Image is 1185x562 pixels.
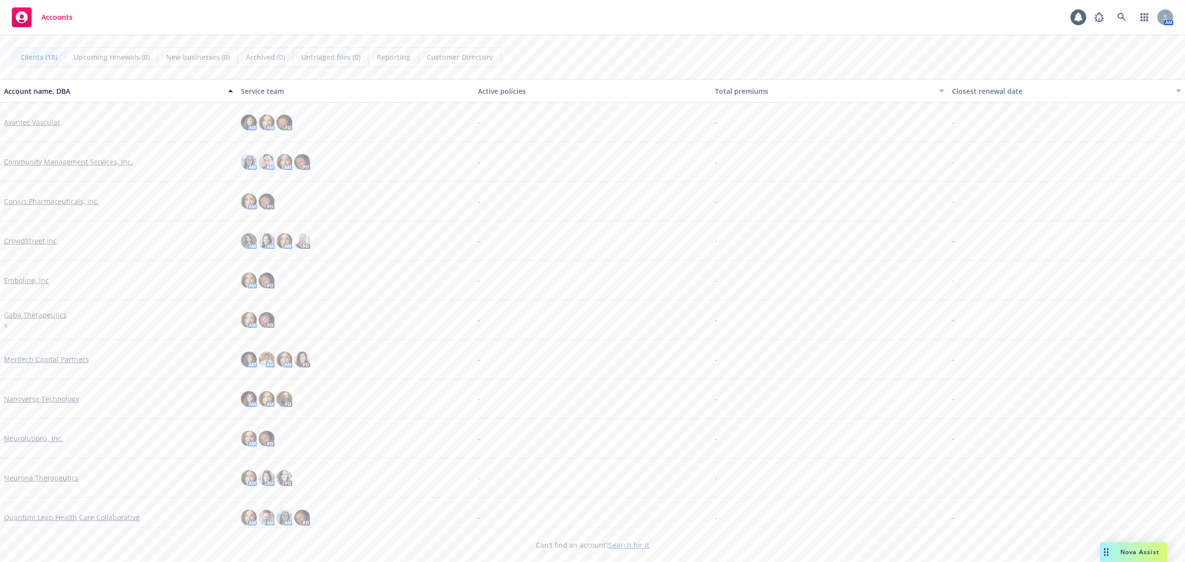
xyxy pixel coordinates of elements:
[4,354,89,364] a: Meritech Capital Partners
[952,86,1170,96] div: Closest renewal date
[952,157,954,167] span: -
[952,275,954,285] span: -
[246,52,285,62] span: Archived (0)
[294,352,310,367] img: photo
[276,510,292,525] img: photo
[715,236,717,246] span: -
[241,154,257,170] img: photo
[536,540,649,550] span: Can't find an account?
[4,310,67,320] a: Gaba Therapeutics
[1100,542,1167,562] button: Nova Assist
[241,391,257,407] img: photo
[1135,7,1154,27] a: Switch app
[952,473,954,483] span: -
[4,157,133,167] a: Community Management Services, Inc.
[276,154,292,170] img: photo
[478,236,480,246] span: -
[715,394,717,404] span: -
[478,157,480,167] span: -
[259,233,275,249] img: photo
[478,196,480,206] span: -
[478,315,480,325] span: -
[715,196,717,206] span: -
[715,157,717,167] span: -
[715,275,717,285] span: -
[259,154,275,170] img: photo
[1100,542,1112,562] div: Drag to move
[20,52,57,62] span: Clients (18)
[259,470,275,486] img: photo
[427,52,493,62] span: Customer Directory
[715,86,933,96] div: Total premiums
[478,275,480,285] span: -
[259,312,275,328] img: photo
[4,275,49,285] a: Emboline, Inc
[715,117,717,127] span: -
[4,196,99,206] a: Corvus Pharmaceuticals, Inc.
[241,312,257,328] img: photo
[4,236,57,246] a: CrowdStreet Inc
[294,233,310,249] img: photo
[952,394,954,404] span: -
[259,115,275,130] img: photo
[478,117,480,127] span: -
[8,3,77,31] a: Accounts
[276,470,292,486] img: photo
[952,236,954,246] span: -
[715,433,717,443] span: -
[74,52,150,62] span: Upcoming renewals (0)
[478,512,480,522] span: -
[241,86,470,96] div: Service team
[478,86,707,96] div: Active policies
[241,273,257,288] img: photo
[4,394,79,404] a: Nanoverse Technology
[4,86,222,96] div: Account name, DBA
[478,433,480,443] span: -
[294,154,310,170] img: photo
[377,52,410,62] span: Reporting
[474,79,711,103] button: Active policies
[276,233,292,249] img: photo
[41,13,73,21] span: Accounts
[4,117,60,127] a: Avantec Vascular
[715,473,717,483] span: -
[952,354,954,364] span: -
[711,79,948,103] button: Total premiums
[1089,7,1109,27] a: Report a Bug
[241,194,257,209] img: photo
[952,196,954,206] span: -
[952,433,954,443] span: -
[948,79,1185,103] button: Closest renewal date
[276,391,292,407] img: photo
[1112,7,1132,27] a: Search
[166,52,230,62] span: New businesses (0)
[715,315,717,325] span: -
[241,233,257,249] img: photo
[237,79,474,103] button: Service team
[715,354,717,364] span: -
[276,352,292,367] img: photo
[952,315,954,325] span: -
[241,431,257,446] img: photo
[1120,548,1159,556] span: Nova Assist
[609,540,649,550] a: Search for it
[478,473,480,483] span: -
[259,352,275,367] img: photo
[4,320,7,330] span: x
[241,470,257,486] img: photo
[259,431,275,446] img: photo
[478,354,480,364] span: -
[259,391,275,407] img: photo
[276,115,292,130] img: photo
[4,433,63,443] a: Neurolutions, Inc.
[715,512,717,522] span: -
[301,52,360,62] span: Untriaged files (0)
[259,273,275,288] img: photo
[259,510,275,525] img: photo
[241,115,257,130] img: photo
[952,117,954,127] span: -
[952,512,954,522] span: -
[478,394,480,404] span: -
[241,352,257,367] img: photo
[4,473,79,483] a: Neurona Therapeutics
